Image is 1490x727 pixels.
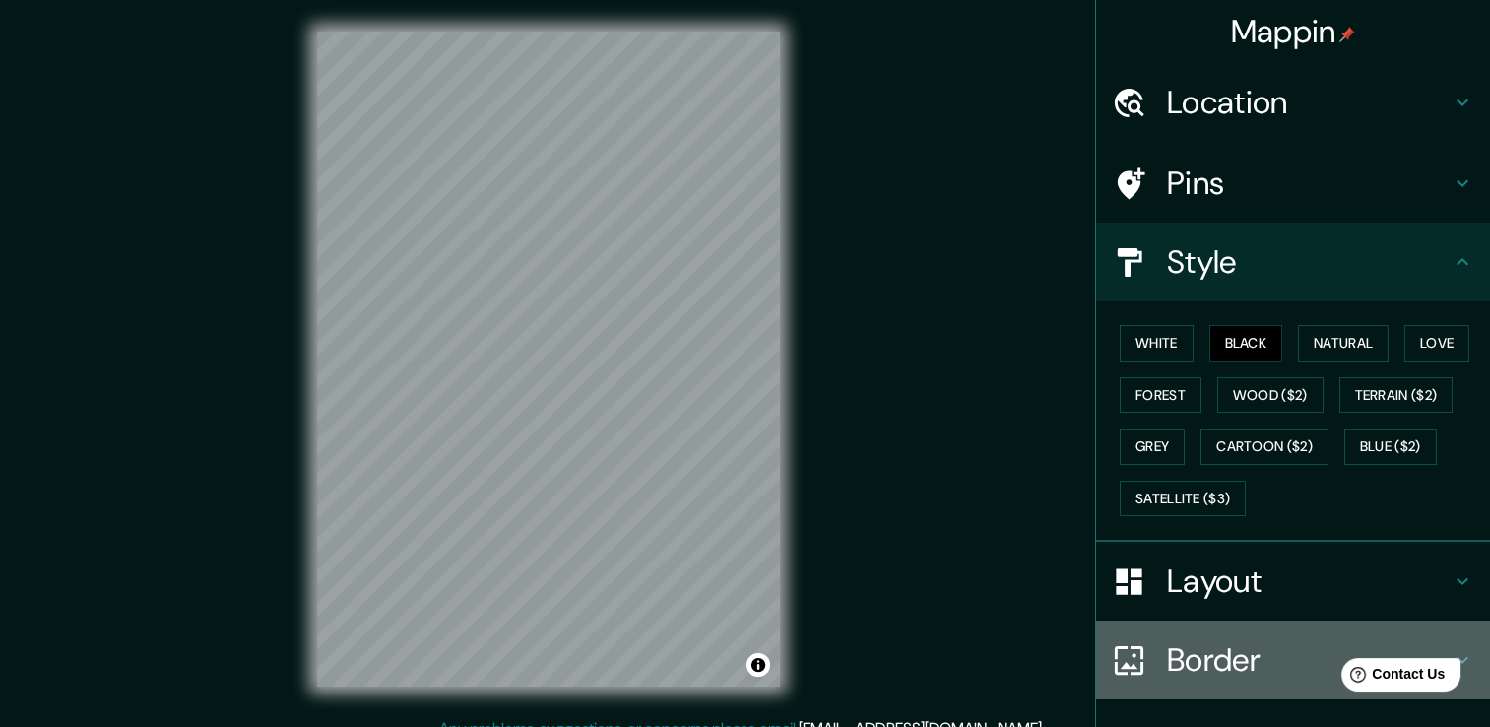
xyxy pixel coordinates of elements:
[1096,542,1490,621] div: Layout
[1167,640,1451,680] h4: Border
[1167,242,1451,282] h4: Style
[1200,429,1328,465] button: Cartoon ($2)
[1096,144,1490,223] div: Pins
[1315,650,1468,705] iframe: Help widget launcher
[746,653,770,677] button: Toggle attribution
[317,32,780,687] canvas: Map
[1096,621,1490,699] div: Border
[1096,63,1490,142] div: Location
[1231,12,1356,51] h4: Mappin
[1120,429,1185,465] button: Grey
[1120,325,1194,362] button: White
[1120,481,1246,517] button: Satellite ($3)
[1167,83,1451,122] h4: Location
[1404,325,1469,362] button: Love
[1167,164,1451,203] h4: Pins
[1217,377,1324,414] button: Wood ($2)
[1339,27,1355,42] img: pin-icon.png
[1298,325,1389,362] button: Natural
[1209,325,1283,362] button: Black
[1339,377,1454,414] button: Terrain ($2)
[1120,377,1201,414] button: Forest
[1167,562,1451,601] h4: Layout
[1096,223,1490,301] div: Style
[1344,429,1437,465] button: Blue ($2)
